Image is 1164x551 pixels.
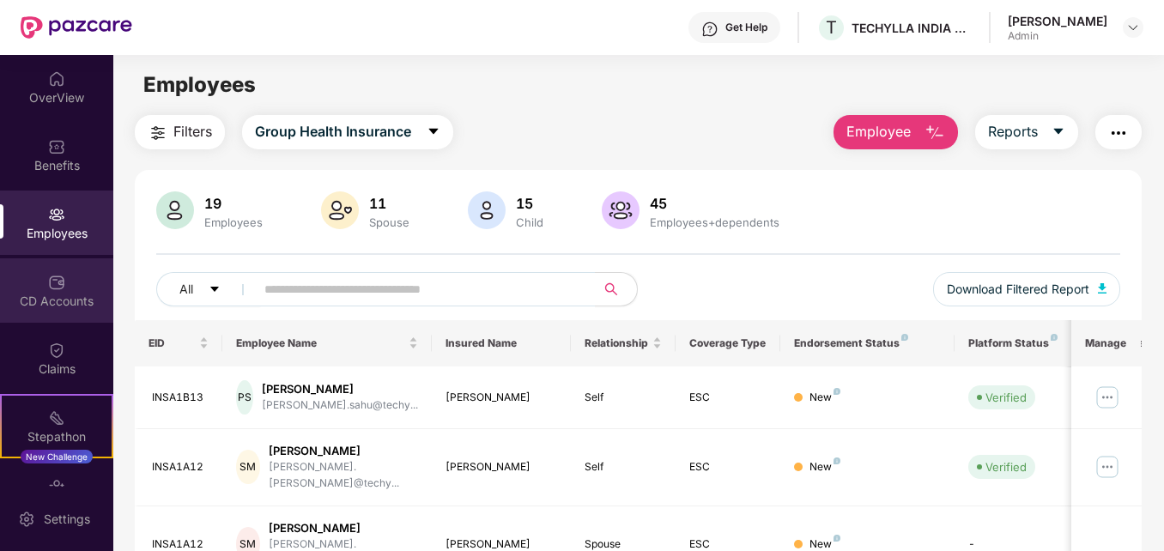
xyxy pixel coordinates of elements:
[222,320,432,366] th: Employee Name
[834,535,840,542] img: svg+xml;base64,PHN2ZyB4bWxucz0iaHR0cDovL3d3dy53My5vcmcvMjAwMC9zdmciIHdpZHRoPSI4IiBoZWlnaHQ9IjgiIH...
[39,511,95,528] div: Settings
[21,450,93,463] div: New Challenge
[1094,453,1121,481] img: manageButton
[512,195,547,212] div: 15
[201,195,266,212] div: 19
[968,336,1063,350] div: Platform Status
[255,121,411,142] span: Group Health Insurance
[947,280,1089,299] span: Download Filtered Report
[985,389,1027,406] div: Verified
[1008,13,1107,29] div: [PERSON_NAME]
[446,459,558,475] div: [PERSON_NAME]
[173,121,212,142] span: Filters
[585,459,662,475] div: Self
[18,511,35,528] img: svg+xml;base64,PHN2ZyBpZD0iU2V0dGluZy0yMHgyMCIgeG1sbnM9Imh0dHA6Ly93d3cudzMub3JnLzIwMDAvc3ZnIiB3aW...
[152,459,209,475] div: INSA1A12
[321,191,359,229] img: svg+xml;base64,PHN2ZyB4bWxucz0iaHR0cDovL3d3dy53My5vcmcvMjAwMC9zdmciIHhtbG5zOnhsaW5rPSJodHRwOi8vd3...
[1051,334,1058,341] img: svg+xml;base64,PHN2ZyB4bWxucz0iaHR0cDovL3d3dy53My5vcmcvMjAwMC9zdmciIHdpZHRoPSI4IiBoZWlnaHQ9IjgiIH...
[585,390,662,406] div: Self
[809,459,840,475] div: New
[834,115,958,149] button: Employee
[676,320,780,366] th: Coverage Type
[701,21,718,38] img: svg+xml;base64,PHN2ZyBpZD0iSGVscC0zMngzMiIgeG1sbnM9Imh0dHA6Ly93d3cudzMub3JnLzIwMDAvc3ZnIiB3aWR0aD...
[432,320,572,366] th: Insured Name
[725,21,767,34] div: Get Help
[269,443,418,459] div: [PERSON_NAME]
[143,72,256,97] span: Employees
[975,115,1078,149] button: Reportscaret-down
[48,342,65,359] img: svg+xml;base64,PHN2ZyBpZD0iQ2xhaW0iIHhtbG5zPSJodHRwOi8vd3d3LnczLm9yZy8yMDAwL3N2ZyIgd2lkdGg9IjIwIi...
[512,215,547,229] div: Child
[1098,283,1106,294] img: svg+xml;base64,PHN2ZyB4bWxucz0iaHR0cDovL3d3dy53My5vcmcvMjAwMC9zdmciIHhtbG5zOnhsaW5rPSJodHRwOi8vd3...
[925,123,945,143] img: svg+xml;base64,PHN2ZyB4bWxucz0iaHR0cDovL3d3dy53My5vcmcvMjAwMC9zdmciIHhtbG5zOnhsaW5rPSJodHRwOi8vd3...
[646,215,783,229] div: Employees+dependents
[135,115,225,149] button: Filters
[1052,124,1065,140] span: caret-down
[1126,21,1140,34] img: svg+xml;base64,PHN2ZyBpZD0iRHJvcGRvd24tMzJ4MzIiIHhtbG5zPSJodHRwOi8vd3d3LnczLm9yZy8yMDAwL3N2ZyIgd2...
[269,520,418,536] div: [PERSON_NAME]
[834,388,840,395] img: svg+xml;base64,PHN2ZyB4bWxucz0iaHR0cDovL3d3dy53My5vcmcvMjAwMC9zdmciIHdpZHRoPSI4IiBoZWlnaHQ9IjgiIH...
[48,138,65,155] img: svg+xml;base64,PHN2ZyBpZD0iQmVuZWZpdHMiIHhtbG5zPSJodHRwOi8vd3d3LnczLm9yZy8yMDAwL3N2ZyIgd2lkdGg9Ij...
[826,17,837,38] span: T
[156,272,261,306] button: Allcaret-down
[846,121,911,142] span: Employee
[689,390,767,406] div: ESC
[852,20,972,36] div: TECHYLLA INDIA PRIVATE LIMITED
[48,274,65,291] img: svg+xml;base64,PHN2ZyBpZD0iQ0RfQWNjb3VudHMiIGRhdGEtbmFtZT0iQ0QgQWNjb3VudHMiIHhtbG5zPSJodHRwOi8vd3...
[48,409,65,427] img: svg+xml;base64,PHN2ZyB4bWxucz0iaHR0cDovL3d3dy53My5vcmcvMjAwMC9zdmciIHdpZHRoPSIyMSIgaGVpZ2h0PSIyMC...
[446,390,558,406] div: [PERSON_NAME]
[794,336,941,350] div: Endorsement Status
[152,390,209,406] div: INSA1B13
[21,16,132,39] img: New Pazcare Logo
[156,191,194,229] img: svg+xml;base64,PHN2ZyB4bWxucz0iaHR0cDovL3d3dy53My5vcmcvMjAwMC9zdmciIHhtbG5zOnhsaW5rPSJodHRwOi8vd3...
[48,70,65,88] img: svg+xml;base64,PHN2ZyBpZD0iSG9tZSIgeG1sbnM9Imh0dHA6Ly93d3cudzMub3JnLzIwMDAvc3ZnIiB3aWR0aD0iMjAiIG...
[236,450,259,484] div: SM
[834,457,840,464] img: svg+xml;base64,PHN2ZyB4bWxucz0iaHR0cDovL3d3dy53My5vcmcvMjAwMC9zdmciIHdpZHRoPSI4IiBoZWlnaHQ9IjgiIH...
[646,195,783,212] div: 45
[135,320,222,366] th: EID
[468,191,506,229] img: svg+xml;base64,PHN2ZyB4bWxucz0iaHR0cDovL3d3dy53My5vcmcvMjAwMC9zdmciIHhtbG5zOnhsaW5rPSJodHRwOi8vd3...
[242,115,453,149] button: Group Health Insurancecaret-down
[809,390,840,406] div: New
[602,191,640,229] img: svg+xml;base64,PHN2ZyB4bWxucz0iaHR0cDovL3d3dy53My5vcmcvMjAwMC9zdmciIHhtbG5zOnhsaW5rPSJodHRwOi8vd3...
[1008,29,1107,43] div: Admin
[901,334,908,341] img: svg+xml;base64,PHN2ZyB4bWxucz0iaHR0cDovL3d3dy53My5vcmcvMjAwMC9zdmciIHdpZHRoPSI4IiBoZWlnaHQ9IjgiIH...
[2,428,112,445] div: Stepathon
[366,195,413,212] div: 11
[585,336,649,350] span: Relationship
[201,215,266,229] div: Employees
[689,459,767,475] div: ESC
[209,283,221,297] span: caret-down
[48,206,65,223] img: svg+xml;base64,PHN2ZyBpZD0iRW1wbG95ZWVzIiB4bWxucz0iaHR0cDovL3d3dy53My5vcmcvMjAwMC9zdmciIHdpZHRoPS...
[236,336,405,350] span: Employee Name
[571,320,676,366] th: Relationship
[149,336,196,350] span: EID
[1094,384,1121,411] img: manageButton
[988,121,1038,142] span: Reports
[148,123,168,143] img: svg+xml;base64,PHN2ZyB4bWxucz0iaHR0cDovL3d3dy53My5vcmcvMjAwMC9zdmciIHdpZHRoPSIyNCIgaGVpZ2h0PSIyNC...
[595,272,638,306] button: search
[933,272,1120,306] button: Download Filtered Report
[269,459,418,492] div: [PERSON_NAME].[PERSON_NAME]@techy...
[236,380,253,415] div: PS
[262,397,418,414] div: [PERSON_NAME].sahu@techy...
[427,124,440,140] span: caret-down
[595,282,628,296] span: search
[985,458,1027,475] div: Verified
[262,381,418,397] div: [PERSON_NAME]
[366,215,413,229] div: Spouse
[48,477,65,494] img: svg+xml;base64,PHN2ZyBpZD0iRW5kb3JzZW1lbnRzIiB4bWxucz0iaHR0cDovL3d3dy53My5vcmcvMjAwMC9zdmciIHdpZH...
[1071,320,1141,366] th: Manage
[1108,123,1129,143] img: svg+xml;base64,PHN2ZyB4bWxucz0iaHR0cDovL3d3dy53My5vcmcvMjAwMC9zdmciIHdpZHRoPSIyNCIgaGVpZ2h0PSIyNC...
[179,280,193,299] span: All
